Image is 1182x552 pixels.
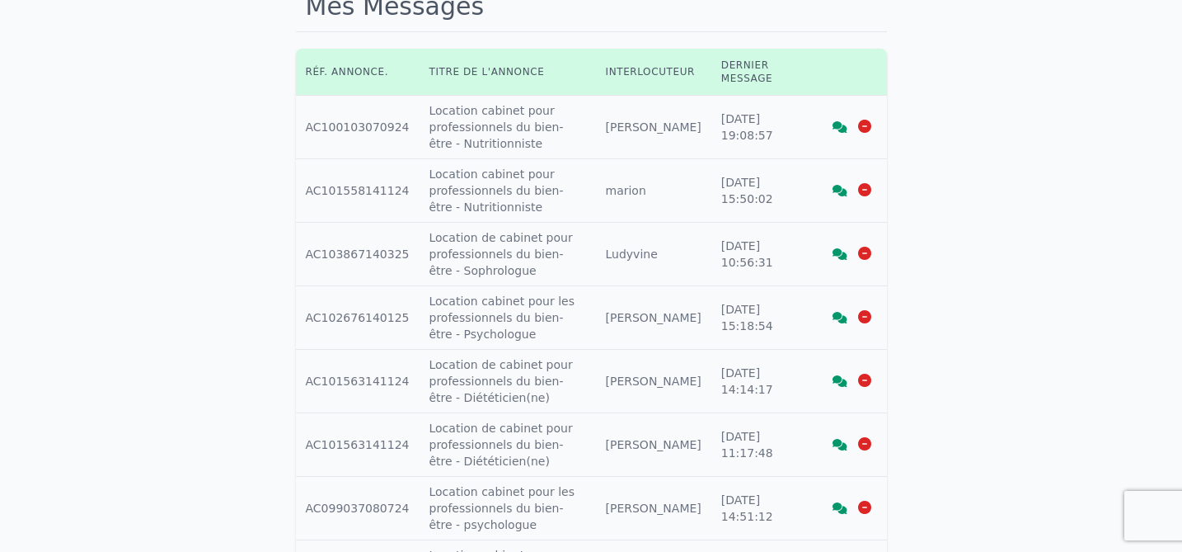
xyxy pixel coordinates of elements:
[833,312,847,323] i: Voir la discussion
[296,96,420,159] td: AC100103070924
[296,49,420,96] th: Réf. annonce.
[420,413,596,477] td: Location de cabinet pour professionnels du bien-être - Diététicien(ne)
[420,223,596,286] td: Location de cabinet pour professionnels du bien-être - Sophrologue
[858,120,871,133] i: Supprimer la discussion
[596,223,711,286] td: Ludyvine
[420,159,596,223] td: Location cabinet pour professionnels du bien-être - Nutritionniste
[296,223,420,286] td: AC103867140325
[296,413,420,477] td: AC101563141124
[420,96,596,159] td: Location cabinet pour professionnels du bien-être - Nutritionniste
[420,49,596,96] th: Titre de l'annonce
[833,375,847,387] i: Voir la discussion
[596,413,711,477] td: [PERSON_NAME]
[711,159,795,223] td: [DATE] 15:50:02
[711,350,795,413] td: [DATE] 14:14:17
[858,437,871,451] i: Supprimer la discussion
[858,501,871,514] i: Supprimer la discussion
[296,159,420,223] td: AC101558141124
[858,183,871,196] i: Supprimer la discussion
[596,350,711,413] td: [PERSON_NAME]
[596,159,711,223] td: marion
[833,121,847,133] i: Voir la discussion
[296,477,420,540] td: AC099037080724
[711,96,795,159] td: [DATE] 19:08:57
[858,247,871,260] i: Supprimer la discussion
[833,248,847,260] i: Voir la discussion
[711,49,795,96] th: Dernier message
[596,49,711,96] th: Interlocuteur
[858,374,871,387] i: Supprimer la discussion
[596,286,711,350] td: [PERSON_NAME]
[711,286,795,350] td: [DATE] 15:18:54
[420,350,596,413] td: Location de cabinet pour professionnels du bien-être - Diététicien(ne)
[420,286,596,350] td: Location cabinet pour les professionnels du bien-être - Psychologue
[858,310,871,323] i: Supprimer la discussion
[596,477,711,540] td: [PERSON_NAME]
[711,413,795,477] td: [DATE] 11:17:48
[833,185,847,196] i: Voir la discussion
[711,223,795,286] td: [DATE] 10:56:31
[833,439,847,451] i: Voir la discussion
[296,350,420,413] td: AC101563141124
[420,477,596,540] td: Location cabinet pour les professionnels du bien-être - psychologue
[296,286,420,350] td: AC102676140125
[711,477,795,540] td: [DATE] 14:51:12
[596,96,711,159] td: [PERSON_NAME]
[833,502,847,514] i: Voir la discussion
